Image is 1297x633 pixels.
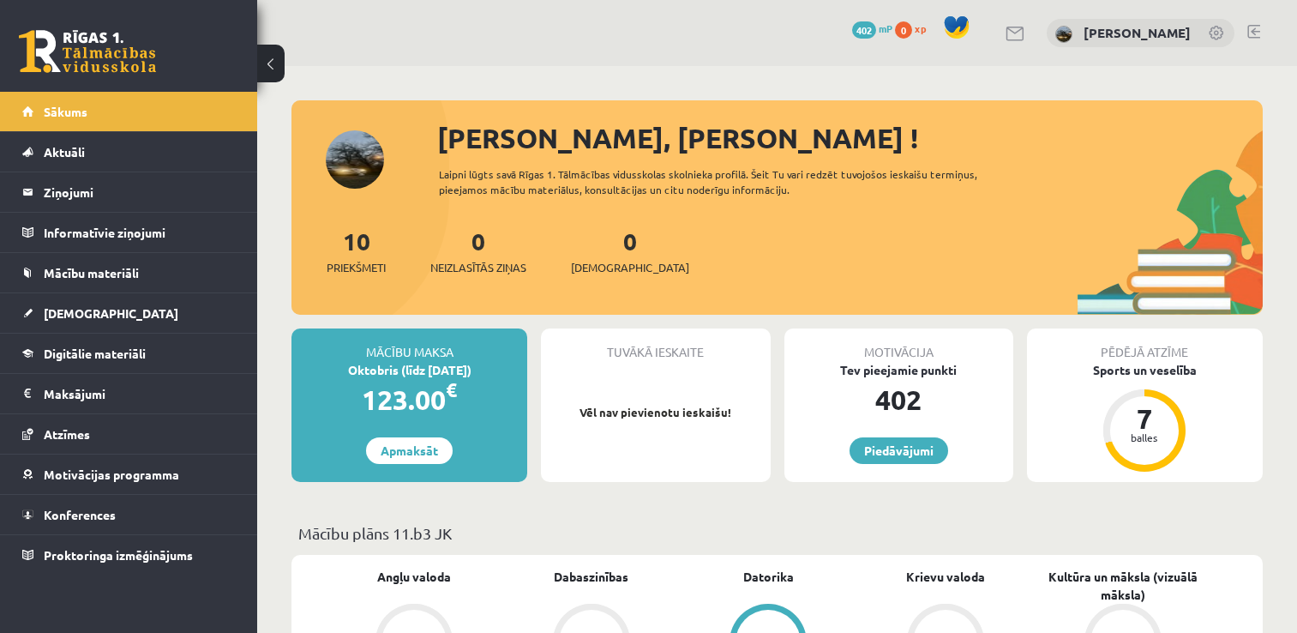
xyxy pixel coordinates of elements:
[852,21,876,39] span: 402
[44,213,236,252] legend: Informatīvie ziņojumi
[22,374,236,413] a: Maksājumi
[44,374,236,413] legend: Maksājumi
[291,329,527,361] div: Mācību maksa
[19,30,156,73] a: Rīgas 1. Tālmācības vidusskola
[1027,361,1263,474] a: Sports un veselība 7 balles
[44,547,193,563] span: Proktoringa izmēģinājums
[915,21,926,35] span: xp
[327,259,386,276] span: Priekšmeti
[44,467,179,482] span: Motivācijas programma
[1119,432,1170,443] div: balles
[743,568,794,586] a: Datorika
[44,265,139,280] span: Mācību materiāli
[291,379,527,420] div: 123.00
[571,226,689,276] a: 0[DEMOGRAPHIC_DATA]
[1055,26,1072,43] img: Gustavs Siliņš
[1034,568,1211,604] a: Kultūra un māksla (vizuālā māksla)
[44,104,87,119] span: Sākums
[1027,361,1263,379] div: Sports un veselība
[879,21,892,35] span: mP
[852,21,892,35] a: 402 mP
[22,535,236,575] a: Proktoringa izmēģinājums
[1119,405,1170,432] div: 7
[784,361,1013,379] div: Tev pieejamie punkti
[377,568,451,586] a: Angļu valoda
[44,346,146,361] span: Digitālie materiāli
[22,92,236,131] a: Sākums
[446,377,457,402] span: €
[549,404,761,421] p: Vēl nav pievienotu ieskaišu!
[44,426,90,442] span: Atzīmes
[291,361,527,379] div: Oktobris (līdz [DATE])
[22,495,236,534] a: Konferences
[22,455,236,494] a: Motivācijas programma
[22,132,236,172] a: Aktuāli
[430,226,526,276] a: 0Neizlasītās ziņas
[44,172,236,212] legend: Ziņojumi
[895,21,934,35] a: 0 xp
[1084,24,1191,41] a: [PERSON_NAME]
[22,172,236,212] a: Ziņojumi
[298,521,1256,545] p: Mācību plāns 11.b3 JK
[541,329,770,361] div: Tuvākā ieskaite
[44,507,116,522] span: Konferences
[439,166,1022,197] div: Laipni lūgts savā Rīgas 1. Tālmācības vidusskolas skolnieka profilā. Šeit Tu vari redzēt tuvojošo...
[22,334,236,373] a: Digitālie materiāli
[437,118,1263,159] div: [PERSON_NAME], [PERSON_NAME] !
[22,414,236,454] a: Atzīmes
[895,21,912,39] span: 0
[430,259,526,276] span: Neizlasītās ziņas
[327,226,386,276] a: 10Priekšmeti
[366,437,453,464] a: Apmaksāt
[906,568,985,586] a: Krievu valoda
[44,305,178,321] span: [DEMOGRAPHIC_DATA]
[784,329,1013,361] div: Motivācija
[554,568,628,586] a: Dabaszinības
[1027,329,1263,361] div: Pēdējā atzīme
[44,144,85,160] span: Aktuāli
[571,259,689,276] span: [DEMOGRAPHIC_DATA]
[22,253,236,292] a: Mācību materiāli
[22,293,236,333] a: [DEMOGRAPHIC_DATA]
[850,437,948,464] a: Piedāvājumi
[22,213,236,252] a: Informatīvie ziņojumi
[784,379,1013,420] div: 402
